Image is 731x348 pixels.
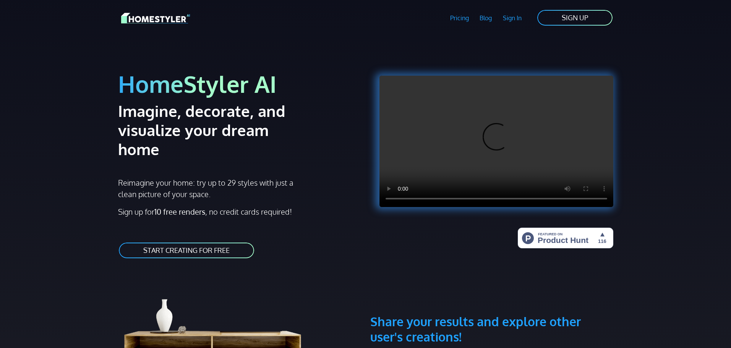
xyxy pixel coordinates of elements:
a: Sign In [498,9,527,27]
a: Pricing [444,9,474,27]
h1: HomeStyler AI [118,70,361,98]
h3: Share your results and explore other user's creations! [370,277,613,345]
a: START CREATING FOR FREE [118,242,255,259]
p: Reimagine your home: try up to 29 styles with just a clean picture of your space. [118,177,300,200]
img: HomeStyler AI - Interior Design Made Easy: One Click to Your Dream Home | Product Hunt [518,228,613,248]
img: HomeStyler AI logo [121,11,190,25]
strong: 10 free renders [154,207,205,217]
h2: Imagine, decorate, and visualize your dream home [118,101,313,159]
a: SIGN UP [536,9,613,26]
a: Blog [474,9,498,27]
p: Sign up for , no credit cards required! [118,206,361,217]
